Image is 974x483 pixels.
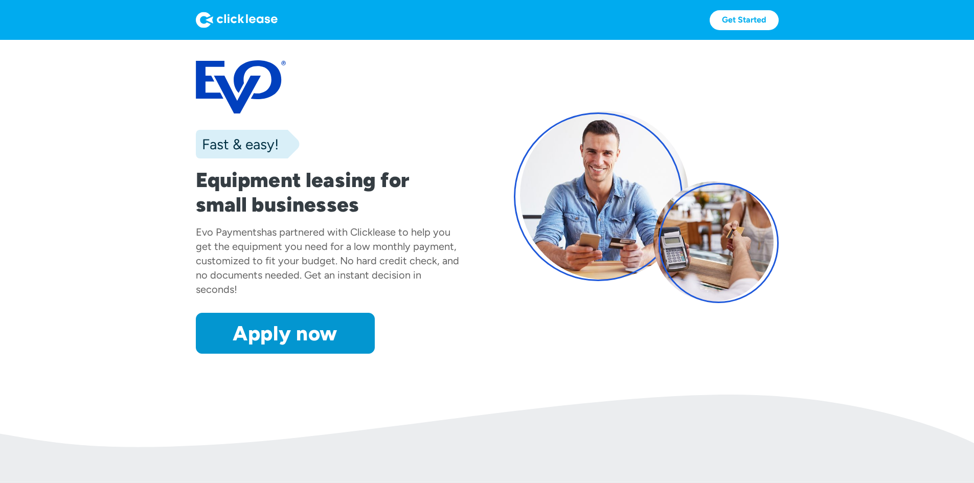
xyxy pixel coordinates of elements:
a: Get Started [710,10,779,30]
h1: Equipment leasing for small businesses [196,168,461,217]
div: Fast & easy! [196,134,279,154]
div: has partnered with Clicklease to help you get the equipment you need for a low monthly payment, c... [196,226,459,295]
a: Apply now [196,313,375,354]
img: Logo [196,12,278,28]
div: Evo Payments [196,226,261,238]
